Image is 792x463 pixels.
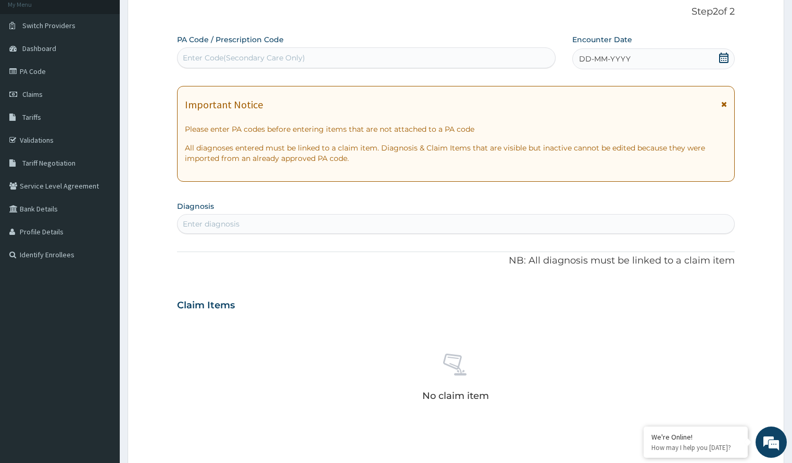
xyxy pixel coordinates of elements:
[183,219,240,229] div: Enter diagnosis
[185,143,726,164] p: All diagnoses entered must be linked to a claim item. Diagnosis & Claim Items that are visible bu...
[19,52,42,78] img: d_794563401_company_1708531726252_794563401
[22,44,56,53] span: Dashboard
[572,34,632,45] label: Encounter Date
[177,6,734,18] p: Step 2 of 2
[579,54,631,64] span: DD-MM-YYYY
[651,443,740,452] p: How may I help you today?
[5,284,198,321] textarea: Type your message and hit 'Enter'
[22,90,43,99] span: Claims
[22,158,76,168] span: Tariff Negotiation
[177,34,284,45] label: PA Code / Prescription Code
[54,58,175,72] div: Chat with us now
[171,5,196,30] div: Minimize live chat window
[177,300,235,311] h3: Claim Items
[177,201,214,211] label: Diagnosis
[183,53,305,63] div: Enter Code(Secondary Care Only)
[422,391,489,401] p: No claim item
[177,254,734,268] p: NB: All diagnosis must be linked to a claim item
[22,21,76,30] span: Switch Providers
[60,131,144,236] span: We're online!
[185,124,726,134] p: Please enter PA codes before entering items that are not attached to a PA code
[651,432,740,442] div: We're Online!
[22,112,41,122] span: Tariffs
[185,99,263,110] h1: Important Notice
